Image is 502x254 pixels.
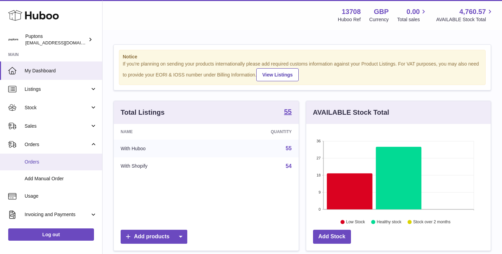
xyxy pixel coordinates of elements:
[284,108,291,116] a: 55
[114,157,213,175] td: With Shopify
[316,156,321,160] text: 27
[377,220,402,224] text: Healthy stock
[121,230,187,244] a: Add products
[114,124,213,140] th: Name
[318,207,321,211] text: 0
[369,16,389,23] div: Currency
[338,16,361,23] div: Huboo Ref
[459,7,486,16] span: 4,760.57
[121,108,165,117] h3: Total Listings
[318,190,321,194] text: 9
[286,163,292,169] a: 54
[25,211,90,218] span: Invoicing and Payments
[8,34,18,45] img: hello@puptons.com
[316,139,321,143] text: 36
[342,7,361,16] strong: 13708
[114,140,213,157] td: With Huboo
[25,68,97,74] span: My Dashboard
[25,86,90,93] span: Listings
[213,124,298,140] th: Quantity
[123,61,482,81] div: If you're planning on sending your products internationally please add required customs informati...
[25,33,87,46] div: Puptons
[397,16,428,23] span: Total sales
[25,175,97,182] span: Add Manual Order
[25,40,100,45] span: [EMAIL_ADDRESS][DOMAIN_NAME]
[346,220,365,224] text: Low Stock
[123,54,482,60] strong: Notice
[407,7,420,16] span: 0.00
[316,173,321,177] text: 18
[313,108,389,117] h3: AVAILABLE Stock Total
[284,108,291,115] strong: 55
[25,141,90,148] span: Orders
[313,230,351,244] a: Add Stock
[25,159,97,165] span: Orders
[436,7,494,23] a: 4,760.57 AVAILABLE Stock Total
[436,16,494,23] span: AVAILABLE Stock Total
[25,104,90,111] span: Stock
[25,193,97,199] span: Usage
[256,68,298,81] a: View Listings
[413,220,450,224] text: Stock over 2 months
[397,7,428,23] a: 0.00 Total sales
[8,228,94,241] a: Log out
[374,7,389,16] strong: GBP
[286,145,292,151] a: 55
[25,123,90,129] span: Sales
